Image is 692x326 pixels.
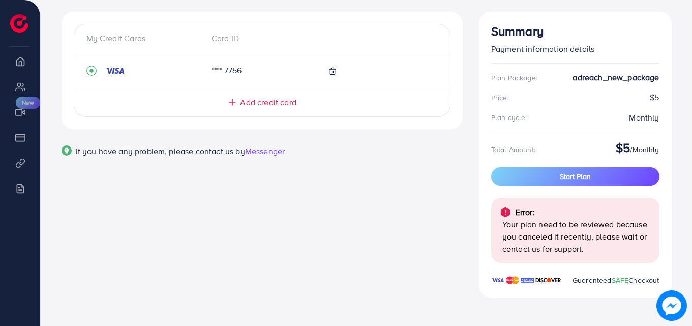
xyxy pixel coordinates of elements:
div: Total Amount: [491,144,535,155]
img: Popup guide [62,145,72,156]
h3: Summary [491,24,659,39]
span: If you have any problem, please contact us by [76,145,245,157]
div: Price: [491,93,509,103]
div: / [616,140,659,159]
img: brand [506,275,519,285]
img: brand [535,275,561,285]
button: Start Plan [491,167,659,186]
img: alert [499,206,512,218]
span: Messenger [245,145,285,157]
div: Plan cycle: [491,112,527,123]
div: Plan Package: [491,73,537,83]
img: brand [521,275,534,285]
span: Add credit card [240,97,296,108]
span: SAFE [612,275,629,285]
div: Monthly [629,112,659,124]
h3: $5 [616,140,630,155]
img: brand [491,275,504,285]
strong: adreach_new_package [573,72,659,83]
div: $5 [491,92,659,103]
p: Payment information details [491,43,659,55]
p: Your plan need to be reviewed because you canceled it recently, please wait or contact us for sup... [502,218,651,255]
div: My Credit Cards [86,33,203,44]
span: Guaranteed Checkout [573,275,659,285]
svg: record circle [86,66,97,76]
img: credit [105,67,125,75]
span: Monthly [633,144,659,155]
img: logo [10,14,28,33]
div: Card ID [203,33,320,44]
p: Error: [516,206,535,218]
span: Start Plan [560,171,591,182]
img: image [656,290,687,321]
